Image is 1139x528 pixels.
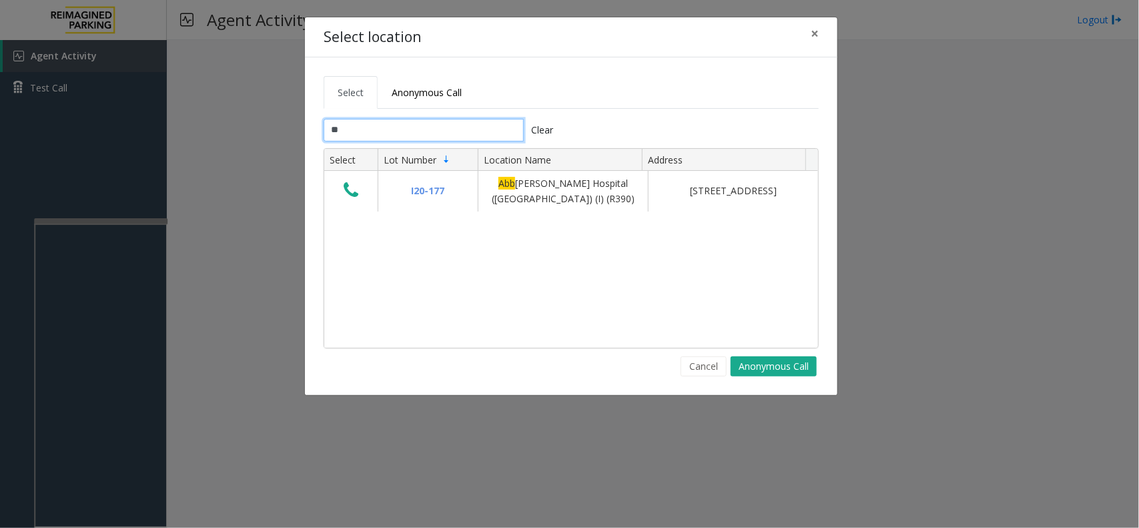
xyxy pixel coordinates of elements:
[392,86,462,99] span: Anonymous Call
[441,154,452,165] span: Sortable
[338,86,364,99] span: Select
[801,17,828,50] button: Close
[324,149,378,172] th: Select
[648,154,683,166] span: Address
[324,76,819,109] ul: Tabs
[524,119,561,142] button: Clear
[386,184,470,198] div: I20-177
[731,356,817,376] button: Anonymous Call
[324,149,818,348] div: Data table
[811,24,819,43] span: ×
[681,356,727,376] button: Cancel
[486,176,640,206] div: [PERSON_NAME] Hospital ([GEOGRAPHIC_DATA]) (I) (R390)
[324,27,421,48] h4: Select location
[484,154,551,166] span: Location Name
[657,184,810,198] div: [STREET_ADDRESS]
[384,154,436,166] span: Lot Number
[498,177,515,190] span: Abb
